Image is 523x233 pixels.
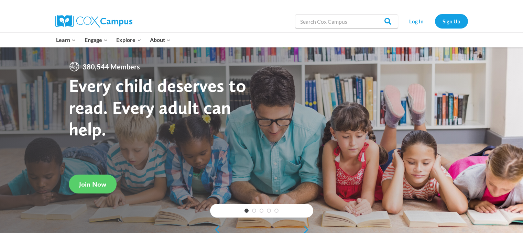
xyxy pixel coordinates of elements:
[150,35,171,44] span: About
[79,180,106,188] span: Join Now
[85,35,108,44] span: Engage
[402,14,432,28] a: Log In
[252,209,256,213] a: 2
[80,61,143,72] span: 380,544 Members
[244,209,249,213] a: 1
[52,33,175,47] nav: Primary Navigation
[274,209,279,213] a: 5
[260,209,264,213] a: 3
[435,14,468,28] a: Sign Up
[402,14,468,28] nav: Secondary Navigation
[69,175,117,193] a: Join Now
[295,14,398,28] input: Search Cox Campus
[69,74,246,140] strong: Every child deserves to read. Every adult can help.
[116,35,141,44] span: Explore
[267,209,271,213] a: 4
[55,15,132,27] img: Cox Campus
[56,35,76,44] span: Learn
